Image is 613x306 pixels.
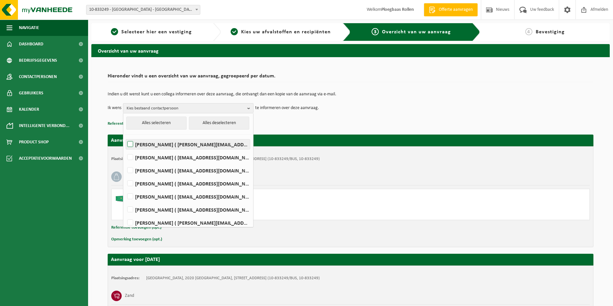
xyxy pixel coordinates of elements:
[111,223,161,232] button: Referentie toevoegen (opt.)
[126,218,250,228] label: [PERSON_NAME] ( [PERSON_NAME][EMAIL_ADDRESS][DOMAIN_NAME] )
[126,205,250,215] label: [PERSON_NAME] ( [EMAIL_ADDRESS][DOMAIN_NAME] )
[91,44,610,57] h2: Overzicht van uw aanvraag
[126,192,250,201] label: [PERSON_NAME] ( [EMAIL_ADDRESS][DOMAIN_NAME] )
[19,20,39,36] span: Navigatie
[126,117,187,130] button: Alles selecteren
[126,153,250,162] label: [PERSON_NAME] ( [EMAIL_ADDRESS][DOMAIN_NAME] )
[19,52,57,69] span: Bedrijfsgegevens
[108,120,158,128] button: Referentie toevoegen (opt.)
[108,92,593,97] p: Indien u dit wenst kunt u een collega informeren over deze aanvraag, die ontvangt dan een kopie v...
[19,69,57,85] span: Contactpersonen
[19,36,43,52] span: Dashboard
[19,101,39,118] span: Kalender
[19,134,49,150] span: Product Shop
[123,103,253,113] button: Kies bestaand contactpersoon
[231,28,238,35] span: 2
[382,29,451,35] span: Overzicht van uw aanvraag
[108,103,121,113] p: Ik wens
[19,118,69,134] span: Intelligente verbond...
[241,29,331,35] span: Kies uw afvalstoffen en recipiënten
[141,203,377,208] div: Ophalen en plaatsen lege container
[111,28,118,35] span: 1
[108,73,593,82] h2: Hieronder vindt u een overzicht van uw aanvraag, gegroepeerd per datum.
[111,138,160,143] strong: Aanvraag voor [DATE]
[525,28,532,35] span: 4
[255,103,319,113] p: te informeren over deze aanvraag.
[141,211,377,217] div: Aantal: 2
[19,85,43,101] span: Gebruikers
[86,5,200,15] span: 10-833249 - IKO NV MILIEUSTRAAT FABRIEK - ANTWERPEN
[424,3,478,16] a: Offerte aanvragen
[127,104,245,113] span: Kies bestaand contactpersoon
[19,150,72,167] span: Acceptatievoorwaarden
[146,276,320,281] td: [GEOGRAPHIC_DATA], 2020 [GEOGRAPHIC_DATA], [STREET_ADDRESS] (10-833249/BUS, 10-833249)
[126,179,250,188] label: [PERSON_NAME] ( [EMAIL_ADDRESS][DOMAIN_NAME] )
[536,29,565,35] span: Bevestiging
[95,28,208,36] a: 1Selecteer hier een vestiging
[115,192,134,202] img: HK-XC-20-GN-00.png
[111,235,162,244] button: Opmerking toevoegen (opt.)
[111,276,140,280] strong: Plaatsingsadres:
[111,157,140,161] strong: Plaatsingsadres:
[372,28,379,35] span: 3
[224,28,337,36] a: 2Kies uw afvalstoffen en recipiënten
[121,29,192,35] span: Selecteer hier een vestiging
[126,139,250,149] label: [PERSON_NAME] ( [PERSON_NAME][EMAIL_ADDRESS][DOMAIN_NAME] )
[189,117,249,130] button: Alles deselecteren
[437,7,474,13] span: Offerte aanvragen
[126,166,250,175] label: [PERSON_NAME] ( [EMAIL_ADDRESS][DOMAIN_NAME] )
[86,5,200,14] span: 10-833249 - IKO NV MILIEUSTRAAT FABRIEK - ANTWERPEN
[125,291,134,301] h3: Zand
[111,257,160,262] strong: Aanvraag voor [DATE]
[381,7,414,12] strong: Ploegbaas Rollen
